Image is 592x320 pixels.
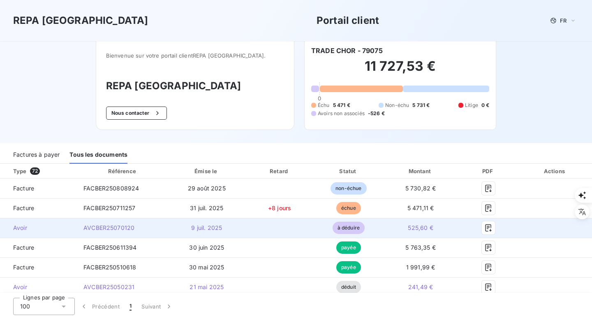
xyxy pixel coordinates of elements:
span: 5 471 € [333,102,350,109]
span: Avoir [7,283,70,291]
div: Type [8,167,75,175]
button: Suivant [136,298,178,315]
span: FACBER250510618 [83,264,136,271]
div: Référence [108,168,136,174]
div: PDF [460,167,516,175]
button: Précédent [75,298,125,315]
span: payée [336,261,361,274]
h3: REPA [GEOGRAPHIC_DATA] [106,79,284,93]
span: 241,49 € [408,283,433,290]
span: 29 août 2025 [188,185,226,192]
span: Facture [7,204,70,212]
h6: TRADE CHOR - 79075 [311,46,383,56]
span: 5 730,82 € [405,185,436,192]
span: 9 juil. 2025 [191,224,222,231]
div: Factures à payer [13,146,60,164]
span: 5 763,35 € [405,244,436,251]
span: 5 471,11 € [407,204,434,211]
span: 1 [129,302,132,311]
span: 525,60 € [408,224,433,231]
span: non-échue [331,182,366,195]
span: Échu [318,102,330,109]
span: 100 [20,302,30,311]
button: 1 [125,298,136,315]
span: 5 731 € [412,102,430,109]
span: Avoir [7,224,70,232]
span: 1 991,99 € [406,264,435,271]
div: Émise le [170,167,243,175]
span: échue [336,202,361,214]
span: 30 juin 2025 [189,244,224,251]
span: AVCBER25070120 [83,224,134,231]
span: 21 mai 2025 [190,283,224,290]
span: Bienvenue sur votre portail client REPA [GEOGRAPHIC_DATA] . [106,52,284,59]
span: 72 [30,167,40,175]
span: 31 juil. 2025 [190,204,223,211]
h3: Portail client [317,13,379,28]
span: 30 mai 2025 [189,264,224,271]
span: Litige [465,102,478,109]
span: Facture [7,263,70,271]
div: Tous les documents [69,146,127,164]
span: déduit [336,281,361,293]
div: Retard [246,167,313,175]
span: à déduire [333,222,365,234]
button: Nous contacter [106,107,167,120]
span: -526 € [368,110,385,117]
div: Actions [520,167,590,175]
h3: REPA [GEOGRAPHIC_DATA] [13,13,148,28]
span: FACBER250808924 [83,185,139,192]
span: Avoirs non associés [318,110,365,117]
span: FR [560,17,567,24]
span: 0 € [481,102,489,109]
div: Statut [316,167,381,175]
span: Non-échu [385,102,409,109]
h2: 11 727,53 € [311,58,489,83]
div: Montant [384,167,457,175]
span: 0 [318,95,321,102]
span: +8 jours [268,204,291,211]
span: Facture [7,243,70,252]
span: payée [336,241,361,254]
span: AVCBER25050231 [83,283,134,290]
span: Facture [7,184,70,192]
span: FACBER250711257 [83,204,135,211]
span: FACBER250611394 [83,244,136,251]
